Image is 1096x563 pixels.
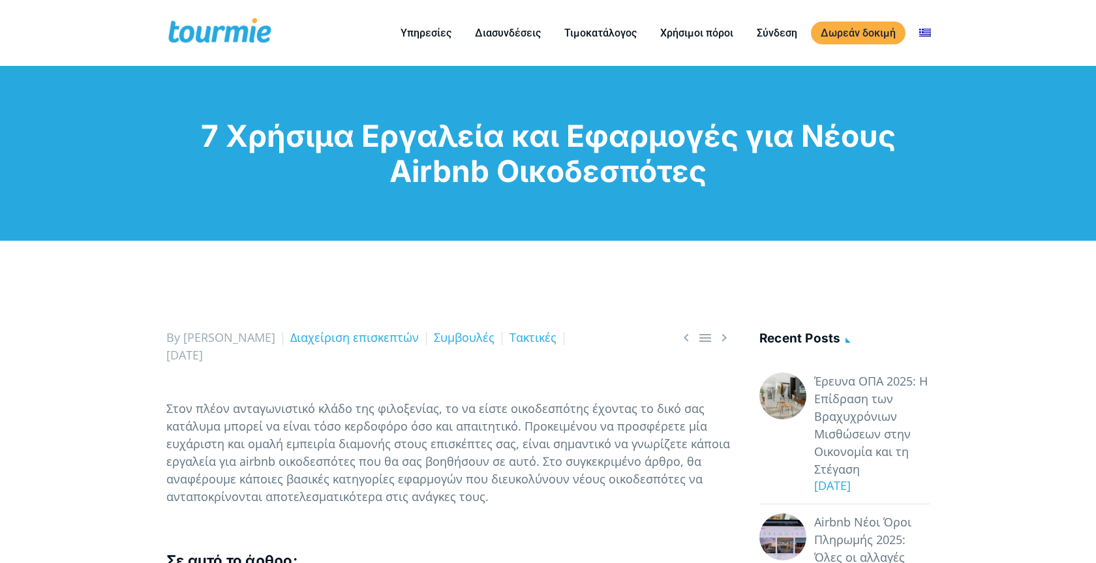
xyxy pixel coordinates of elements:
[759,329,930,350] h4: Recent posts
[811,22,906,44] a: Δωρεάν δοκιμή
[716,329,732,346] span: Next post
[747,25,807,41] a: Σύνδεση
[510,329,556,345] a: Τακτικές
[166,347,203,363] span: [DATE]
[166,401,730,504] span: Στον πλέον ανταγωνιστικό κλάδο της φιλοξενίας, το να είστε οικοδεσπότης έχοντας το δικό σας κατάλ...
[678,329,694,346] span: Previous post
[290,329,419,345] a: Διαχείριση επισκεπτών
[697,329,713,346] a: 
[465,25,551,41] a: Διασυνδέσεις
[814,373,930,478] a: Έρευνα ΟΠΑ 2025: Η Επίδραση των Βραχυχρόνιων Μισθώσεων στην Οικονομία και τη Στέγαση
[650,25,743,41] a: Χρήσιμοι πόροι
[716,329,732,346] a: 
[166,118,930,189] h1: 7 Χρήσιμα Εργαλεία και Εφαρμογές για Νέους Airbnb Οικοδεσπότες
[391,25,461,41] a: Υπηρεσίες
[434,329,495,345] a: Συμβουλές
[166,329,275,345] span: By [PERSON_NAME]
[555,25,647,41] a: Τιμοκατάλογος
[678,329,694,346] a: 
[806,477,930,495] div: [DATE]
